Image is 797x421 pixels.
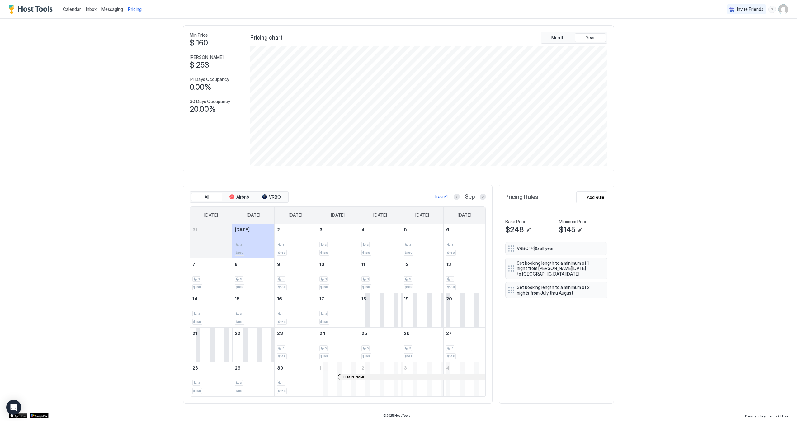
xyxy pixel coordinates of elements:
[240,381,242,385] span: 3
[190,258,232,293] td: September 7, 2025
[401,362,443,374] a: October 3, 2025
[204,212,218,218] span: [DATE]
[232,362,274,374] a: September 29, 2025
[190,54,224,60] span: [PERSON_NAME]
[193,320,201,324] span: $168
[278,320,286,324] span: $168
[361,365,364,371] span: 2
[232,224,274,235] a: September 1, 2025
[250,34,282,41] span: Pricing chart
[559,219,587,225] span: Minimum Price
[320,354,328,358] span: $168
[576,191,607,203] button: Add Rule
[409,243,411,247] span: 3
[404,296,409,301] span: 19
[190,99,230,104] span: 30 Days Occupancy
[435,194,448,200] div: [DATE]
[359,258,401,293] td: September 11, 2025
[359,327,401,362] td: September 25, 2025
[320,285,328,289] span: $168
[277,262,280,267] span: 9
[597,265,605,272] div: menu
[277,227,280,232] span: 2
[446,365,449,371] span: 4
[447,354,455,358] span: $168
[240,312,242,316] span: 3
[86,7,97,12] span: Inbox
[275,258,317,270] a: September 9, 2025
[198,277,200,281] span: 3
[597,245,605,252] button: More options
[232,224,275,258] td: September 1, 2025
[320,320,328,324] span: $168
[317,362,359,396] td: October 1, 2025
[192,331,197,336] span: 21
[192,262,195,267] span: 7
[278,389,286,393] span: $168
[282,346,284,350] span: 3
[465,193,475,201] span: Sep
[451,243,453,247] span: 3
[236,285,243,289] span: $168
[193,389,201,393] span: $168
[240,243,242,247] span: 3
[443,293,486,327] td: September 20, 2025
[325,312,327,316] span: 3
[235,365,241,371] span: 29
[232,258,274,270] a: September 8, 2025
[190,258,232,270] a: September 7, 2025
[277,331,283,336] span: 23
[192,365,198,371] span: 28
[317,258,359,270] a: September 10, 2025
[190,362,232,374] a: September 28, 2025
[30,413,49,418] a: Google Play Store
[274,293,317,327] td: September 16, 2025
[359,293,401,327] td: September 18, 2025
[367,346,369,350] span: 3
[277,296,282,301] span: 16
[409,277,411,281] span: 3
[190,224,232,258] td: August 31, 2025
[505,194,538,201] span: Pricing Rules
[446,296,452,301] span: 20
[282,381,284,385] span: 3
[205,194,209,200] span: All
[240,277,242,281] span: 3
[443,258,486,293] td: September 13, 2025
[401,327,444,362] td: September 26, 2025
[447,285,455,289] span: $168
[359,362,401,374] a: October 2, 2025
[320,251,328,255] span: $168
[401,258,444,293] td: September 12, 2025
[444,258,486,270] a: September 13, 2025
[559,225,575,234] span: $145
[517,285,591,296] span: Set booking length to a minimum of 2 nights from July thru August
[745,414,766,418] span: Privacy Policy
[405,354,413,358] span: $168
[190,83,211,92] span: 0.00%
[247,212,260,218] span: [DATE]
[192,227,197,232] span: 31
[443,224,486,258] td: September 6, 2025
[190,60,209,70] span: $ 253
[317,327,359,362] td: September 24, 2025
[190,328,232,339] a: September 21, 2025
[198,312,200,316] span: 3
[128,7,142,12] span: Pricing
[367,243,369,247] span: 3
[282,207,309,224] a: Tuesday
[597,265,605,272] button: More options
[274,258,317,293] td: September 9, 2025
[444,224,486,235] a: September 6, 2025
[190,293,232,305] a: September 14, 2025
[282,243,284,247] span: 3
[480,194,486,200] button: Next month
[274,224,317,258] td: September 2, 2025
[232,293,275,327] td: September 15, 2025
[317,293,359,327] td: September 17, 2025
[444,293,486,305] a: September 20, 2025
[101,7,123,12] span: Messaging
[240,207,266,224] a: Monday
[361,296,366,301] span: 18
[319,365,321,371] span: 1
